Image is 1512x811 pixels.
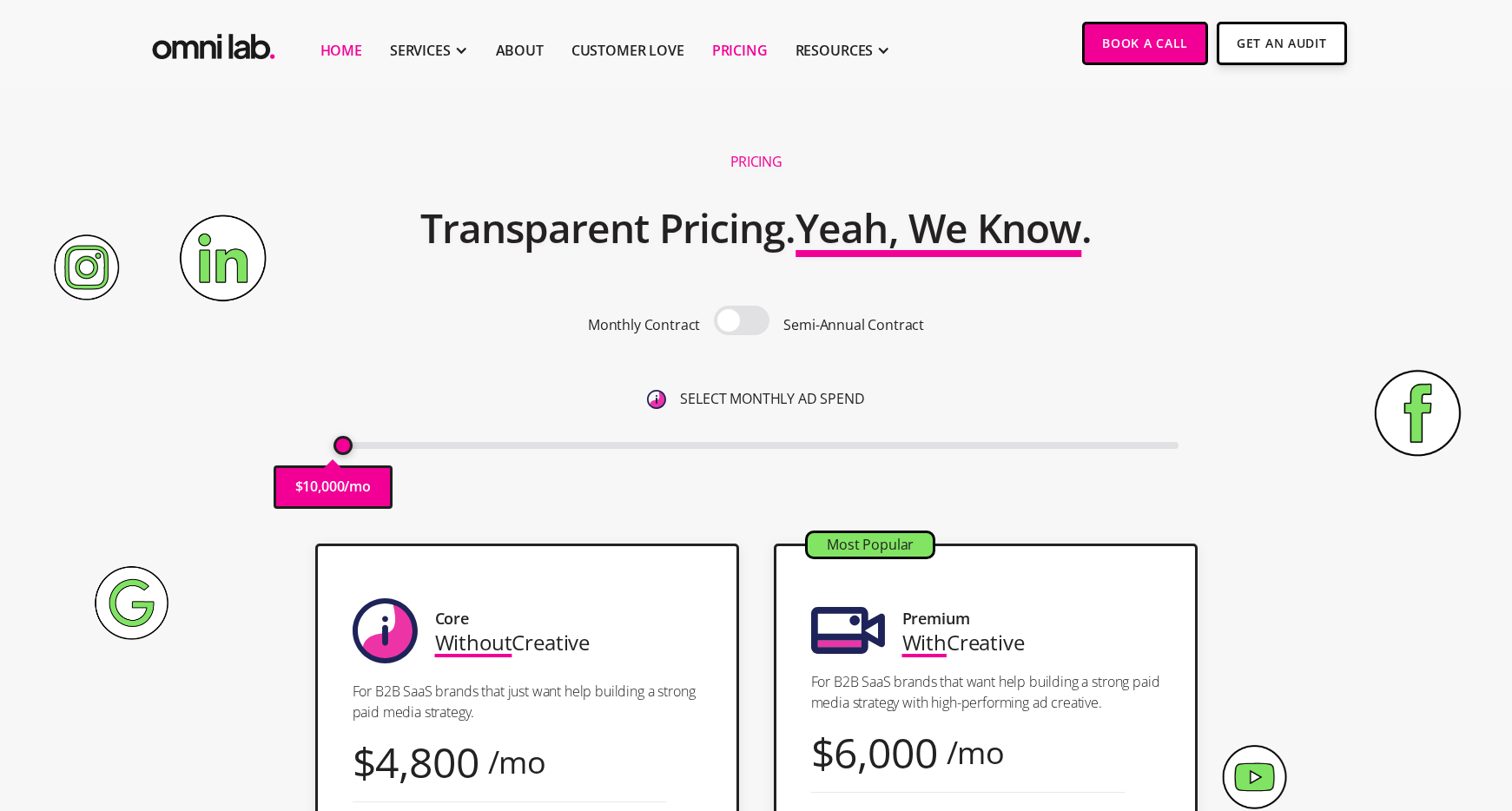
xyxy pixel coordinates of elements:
[902,607,970,630] div: Premium
[353,681,702,722] p: For B2B SaaS brands that just want help building a strong paid media strategy.
[320,40,362,61] a: Home
[571,40,684,61] a: Customer Love
[783,313,924,337] p: Semi-Annual Contract
[1217,22,1346,65] a: Get An Audit
[902,628,947,656] span: With
[947,741,1006,764] div: /mo
[302,475,344,498] p: 10,000
[712,40,768,61] a: Pricing
[796,201,1081,254] span: Yeah, We Know
[390,40,451,61] div: SERVICES
[435,607,469,630] div: Core
[647,390,666,409] img: 6410812402e99d19b372aa32_omni-nav-info.svg
[149,22,279,64] img: Omni Lab: B2B SaaS Demand Generation Agency
[496,40,544,61] a: About
[902,630,1025,654] div: Creative
[730,153,782,171] h1: Pricing
[344,475,371,498] p: /mo
[811,741,835,764] div: $
[1082,22,1208,65] a: Book a Call
[796,40,874,61] div: RESOURCES
[435,628,512,656] span: Without
[435,630,591,654] div: Creative
[811,671,1160,713] p: For B2B SaaS brands that want help building a strong paid media strategy with high-performing ad ...
[353,750,376,774] div: $
[149,22,279,64] a: home
[295,475,303,498] p: $
[488,750,547,774] div: /mo
[420,194,1093,263] h2: Transparent Pricing. .
[680,387,864,411] p: SELECT MONTHLY AD SPEND
[834,741,937,764] div: 6,000
[808,533,933,557] div: Most Popular
[588,313,700,337] p: Monthly Contract
[1199,610,1512,811] iframe: Chat Widget
[375,750,479,774] div: 4,800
